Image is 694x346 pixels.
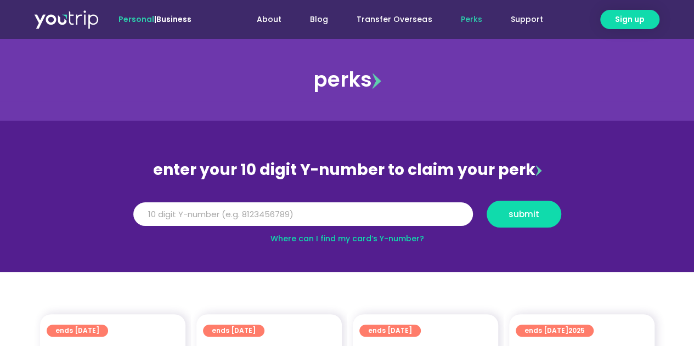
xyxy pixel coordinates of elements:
[119,14,191,25] span: |
[133,201,561,236] form: Y Number
[212,325,256,337] span: ends [DATE]
[600,10,659,29] a: Sign up
[296,9,342,30] a: Blog
[446,9,496,30] a: Perks
[55,325,99,337] span: ends [DATE]
[119,14,154,25] span: Personal
[524,325,585,337] span: ends [DATE]
[203,325,264,337] a: ends [DATE]
[487,201,561,228] button: submit
[368,325,412,337] span: ends [DATE]
[496,9,557,30] a: Support
[133,202,473,226] input: 10 digit Y-number (e.g. 8123456789)
[156,14,191,25] a: Business
[47,325,108,337] a: ends [DATE]
[568,326,585,335] span: 2025
[359,325,421,337] a: ends [DATE]
[242,9,296,30] a: About
[270,233,424,244] a: Where can I find my card’s Y-number?
[615,14,645,25] span: Sign up
[509,210,539,218] span: submit
[221,9,557,30] nav: Menu
[128,156,567,184] div: enter your 10 digit Y-number to claim your perk
[516,325,594,337] a: ends [DATE]2025
[342,9,446,30] a: Transfer Overseas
